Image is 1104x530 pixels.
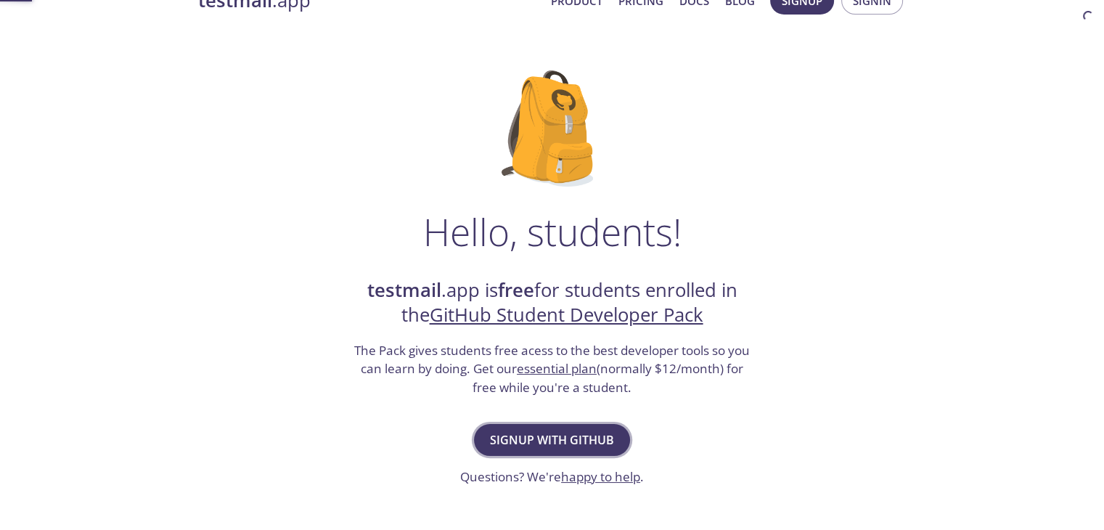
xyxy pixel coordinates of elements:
a: happy to help [561,468,640,485]
button: Signup with GitHub [474,424,630,456]
h2: .app is for students enrolled in the [353,278,752,328]
img: github-student-backpack.png [502,70,602,187]
h3: The Pack gives students free acess to the best developer tools so you can learn by doing. Get our... [353,341,752,397]
a: GitHub Student Developer Pack [430,302,703,327]
strong: free [498,277,534,303]
h1: Hello, students! [423,210,682,253]
strong: testmail [367,277,441,303]
h3: Questions? We're . [460,468,644,486]
a: essential plan [517,360,597,377]
span: Signup with GitHub [490,430,614,450]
